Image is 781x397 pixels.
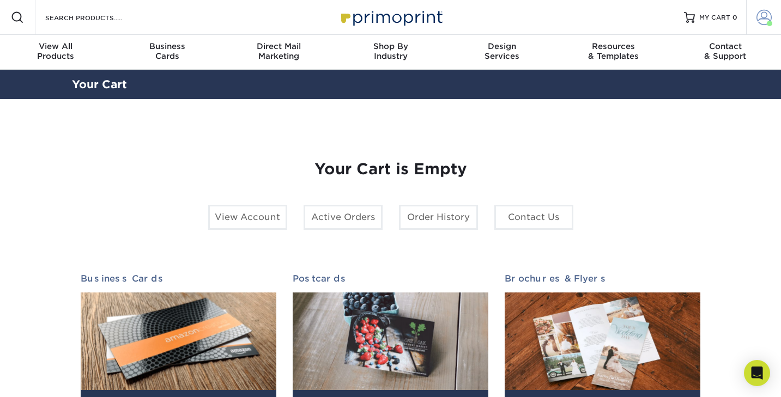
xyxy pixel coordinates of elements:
div: Services [446,41,558,61]
div: & Support [669,41,781,61]
h2: Postcards [293,273,488,284]
span: Business [112,41,223,51]
iframe: Google Customer Reviews [3,364,93,393]
div: Cards [112,41,223,61]
img: Postcards [293,292,488,390]
a: Shop ByIndustry [335,35,446,70]
a: Direct MailMarketing [223,35,335,70]
h2: Business Cards [81,273,276,284]
span: Design [446,41,558,51]
input: SEARCH PRODUCTS..... [44,11,150,24]
span: Direct Mail [223,41,335,51]
div: & Templates [558,41,670,61]
div: Open Intercom Messenger [744,360,770,386]
span: Shop By [335,41,446,51]
div: Marketing [223,41,335,61]
a: Contact Us [494,205,573,230]
span: Contact [669,41,781,51]
img: Brochures & Flyers [505,292,700,390]
span: MY CART [699,13,730,22]
h2: Brochures & Flyers [505,273,700,284]
a: BusinessCards [112,35,223,70]
img: Primoprint [336,5,445,29]
a: Contact& Support [669,35,781,70]
div: Industry [335,41,446,61]
a: Resources& Templates [558,35,670,70]
a: Your Cart [72,78,127,91]
a: View Account [208,205,287,230]
a: Active Orders [304,205,383,230]
a: Order History [399,205,478,230]
h1: Your Cart is Empty [81,160,701,179]
span: Resources [558,41,670,51]
span: 0 [732,14,737,21]
a: DesignServices [446,35,558,70]
img: Business Cards [81,292,276,390]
